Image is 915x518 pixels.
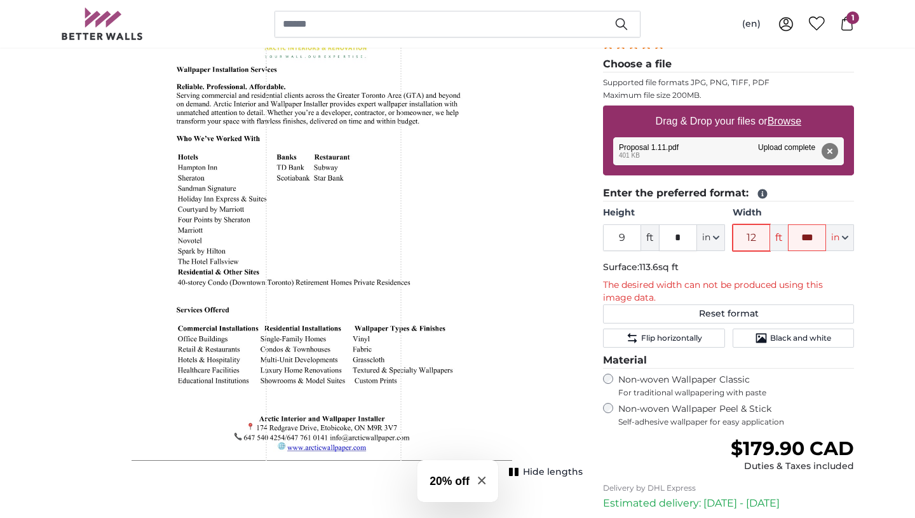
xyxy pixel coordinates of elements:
[618,403,854,427] label: Non-woven Wallpaper Peel & Stick
[603,483,854,493] p: Delivery by DHL Express
[702,231,710,244] span: in
[603,207,724,219] label: Height
[603,353,854,369] legend: Material
[733,207,854,219] label: Width
[61,8,144,40] img: Betterwalls
[697,224,725,251] button: in
[651,109,806,134] label: Drag & Drop your files or
[618,417,854,427] span: Self-adhesive wallpaper for easy application
[768,116,801,126] u: Browse
[732,13,771,36] button: (en)
[603,90,854,100] p: Maximum file size 200MB.
[641,333,702,343] span: Flip horizontally
[770,333,831,343] span: Black and white
[639,261,679,273] span: 113.6sq ft
[523,466,583,479] span: Hide lengths
[505,463,583,481] button: Hide lengths
[733,329,854,348] button: Black and white
[846,11,859,24] span: 1
[618,388,854,398] span: For traditional wallpapering with paste
[603,329,724,348] button: Flip horizontally
[603,78,854,88] p: Supported file formats JPG, PNG, TIFF, PDF
[603,186,854,201] legend: Enter the preferred format:
[603,279,854,304] p: The desired width can not be produced using this image data.
[603,304,854,324] button: Reset format
[731,460,854,473] div: Duties & Taxes included
[826,224,854,251] button: in
[618,374,854,398] label: Non-woven Wallpaper Classic
[731,437,854,460] span: $179.90 CAD
[770,224,788,251] span: ft
[831,231,839,244] span: in
[603,496,854,511] p: Estimated delivery: [DATE] - [DATE]
[641,224,659,251] span: ft
[603,57,854,72] legend: Choose a file
[603,261,854,274] p: Surface:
